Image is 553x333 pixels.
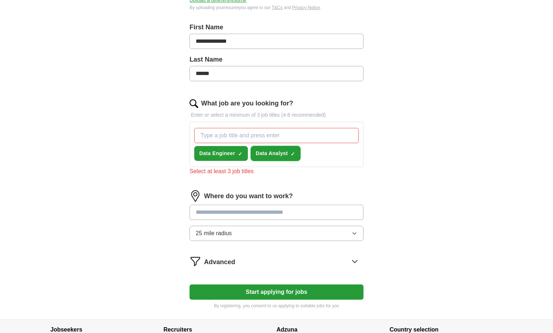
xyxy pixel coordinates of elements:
[238,151,242,157] span: ✓
[190,99,198,108] img: search.png
[204,191,293,201] label: Where do you want to work?
[190,167,363,176] div: Select at least 3 job titles
[204,257,235,267] span: Advanced
[251,146,301,161] button: Data Analyst✓
[272,5,283,10] a: T&Cs
[190,4,363,11] div: By uploading your resume you agree to our and .
[291,151,295,157] span: ✓
[190,190,201,202] img: location.png
[190,55,363,64] label: Last Name
[190,22,363,32] label: First Name
[199,150,235,157] span: Data Engineer
[194,146,248,161] button: Data Engineer✓
[194,128,359,143] input: Type a job title and press enter
[201,99,293,108] label: What job are you looking for?
[190,284,363,300] button: Start applying for jobs
[190,111,363,119] p: Enter or select a minimum of 3 job titles (4-8 recommended)
[190,303,363,309] p: By registering, you consent to us applying to suitable jobs for you
[292,5,320,10] a: Privacy Notice
[196,229,232,238] span: 25 mile radius
[256,150,288,157] span: Data Analyst
[190,255,201,267] img: filter
[190,226,363,241] button: 25 mile radius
